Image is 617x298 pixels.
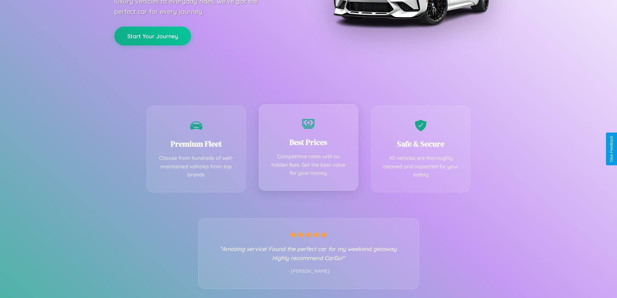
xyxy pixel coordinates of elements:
p: All vehicles are thoroughly cleaned and inspected for your safety [381,154,461,179]
p: Choose from hundreds of well-maintained vehicles from top brands [157,154,236,179]
h3: Best Prices [269,137,348,148]
h3: Premium Fleet [157,138,236,149]
button: Start Your Journey [114,27,191,45]
h3: Safe & Secure [381,138,461,149]
p: - [PERSON_NAME] [211,267,406,276]
div: Give Feedback [609,136,614,162]
p: Competitive rates with no hidden fees. Get the best value for your money [269,152,348,177]
p: "Amazing service! Found the perfect car for my weekend getaway. Highly recommend CarGo!" [211,244,406,262]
